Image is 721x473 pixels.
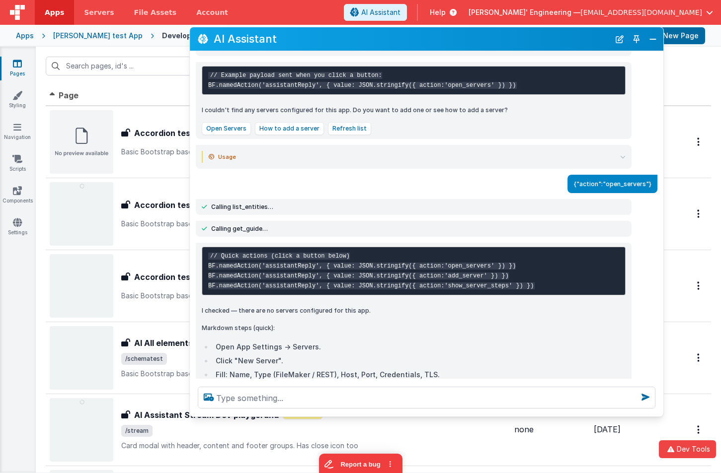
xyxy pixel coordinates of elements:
h2: AI Assistant [214,33,610,45]
p: I couldn't find any servers configured for this app. Do you want to add one or see how to add a s... [202,105,626,115]
span: Apps [45,7,64,17]
span: Calling get_guide… [211,225,268,233]
div: Apps [16,31,34,41]
code: // Example payload sent when you click a button: BF.namedAction('assistantReply', { value: JSON.s... [208,72,517,89]
button: How to add a server [255,122,324,135]
span: /schematest [121,353,167,365]
h3: Accordion test - copy [134,199,221,211]
span: Servers [84,7,114,17]
p: Basic Bootstrap based customer satisfaction survey [121,219,506,229]
button: Options [691,203,707,224]
span: File Assets [134,7,177,17]
li: Fill: Name, Type (FileMaker / REST), Host, Port, Credentials, TLS. [213,369,626,381]
span: Calling list_entities… [211,203,273,211]
button: New Page [646,27,705,44]
p: Basic Bootstrap based customer satisfaction survey [121,147,506,157]
button: Options [691,347,707,368]
p: Basic Bootstrap based customer satisfaction survey [121,291,506,301]
span: [EMAIL_ADDRESS][DOMAIN_NAME] [580,7,702,17]
summary: Usage [209,151,626,163]
p: {"action":"open_servers"} [573,179,651,189]
span: [PERSON_NAME]' Engineering — [469,7,580,17]
button: [PERSON_NAME]' Engineering — [EMAIL_ADDRESS][DOMAIN_NAME] [469,7,713,17]
p: Card modal with header, content and footer groups. Has close icon too [121,441,506,451]
h3: AI Assistant Stream Dev playgorund [134,409,279,421]
h3: AI All elements [134,337,193,349]
p: I checked — there are no servers configured for this app. [202,305,626,316]
button: Open Servers [202,122,251,135]
span: AI Assistant [361,7,401,17]
h3: Accordion test - copy [134,271,221,283]
span: [DATE] [594,424,621,434]
li: Open App Settings → Servers. [213,341,626,353]
input: Search pages, id's ... [46,57,205,75]
span: /stream [121,425,153,437]
li: Click "New Server". [213,355,626,367]
button: Refresh list [328,122,371,135]
h3: Accordion test [134,127,194,139]
button: Close [646,32,659,46]
button: Dev Tools [659,440,716,458]
p: Markdown steps (quick): [202,323,626,333]
span: Help [430,7,446,17]
span: Page [59,90,79,100]
button: Options [691,275,707,296]
button: Options [691,419,707,440]
div: Development [162,31,211,41]
div: [PERSON_NAME] test App [53,31,143,41]
span: Usage [218,151,236,163]
p: Basic Bootstrap based customer satisfaction survey [121,369,506,379]
div: none [514,424,586,435]
button: New Chat [613,32,627,46]
button: AI Assistant [344,4,407,21]
button: Toggle Pin [630,32,643,46]
button: Options [691,132,707,152]
code: // Quick actions (click a button below) BF.namedAction('assistantReply', { value: JSON.stringify(... [208,253,535,289]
